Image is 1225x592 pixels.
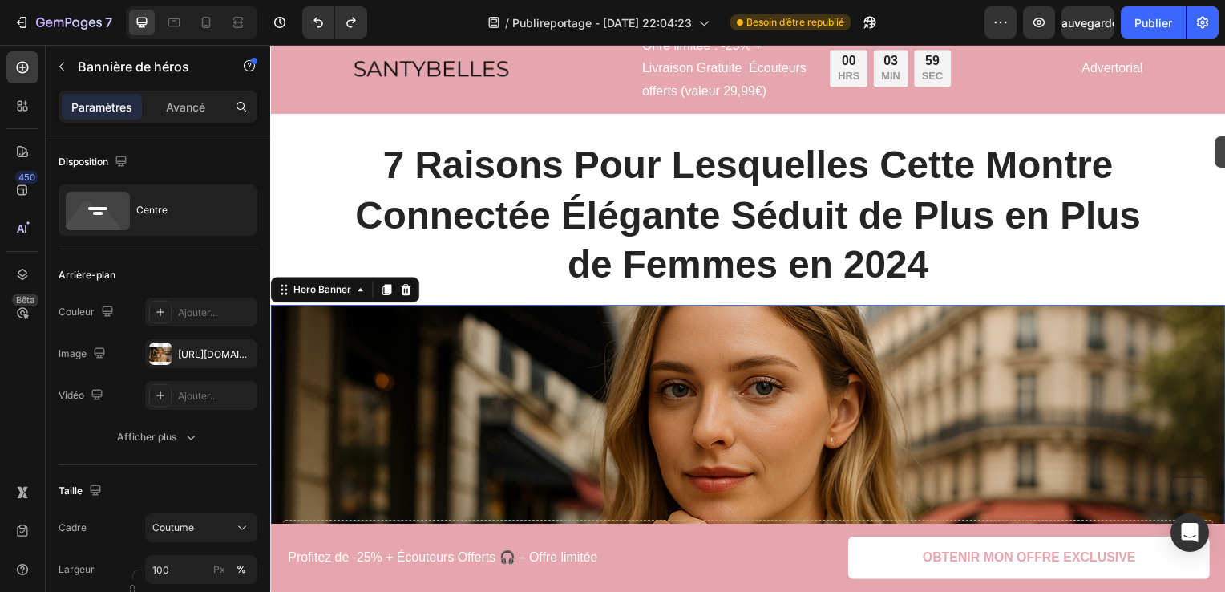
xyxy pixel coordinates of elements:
font: Px [213,562,225,577]
button: 7 [6,6,119,39]
div: Hero Banner [20,240,84,254]
p: 7 [105,13,112,32]
p: Avancé [166,99,205,116]
font: Image [59,347,87,361]
font: Afficher plus [117,430,176,444]
iframe: Design area [270,45,1225,592]
label: Cadre [59,521,87,535]
img: gempages_580951618577499054-9c21b9c5-fac8-4298-a0bc-44a53c17a09b.png [82,4,242,44]
div: Ajouter... [178,306,253,320]
font: Taille [59,484,83,498]
span: Publireportage - [DATE] 22:04:23 [512,14,692,31]
p: MIN [615,26,634,39]
button: Px [232,560,251,579]
div: Annuler/Rétablir [302,6,367,39]
font: Vidéo [59,388,84,403]
input: Px% [145,555,257,584]
div: Bêta [12,294,38,306]
div: 450 [15,171,38,184]
div: [URL][DOMAIN_NAME] [178,347,253,362]
font: Publier [1134,14,1172,31]
label: Largeur [59,562,95,577]
p: Hero Banner [78,57,214,76]
div: 59 [656,9,677,26]
button: Sauvegarder [1061,6,1114,39]
font: Disposition [59,155,108,169]
span: Sauvegarder [1054,16,1122,30]
button: Publier [1121,6,1186,39]
h1: Rich Text Editor. Editing area: main [82,95,880,249]
div: 00 [572,9,593,26]
button: Afficher plus [59,423,257,452]
p: Paramètres [71,99,132,116]
div: 03 [615,9,634,26]
p: 7 Raisons Pour Lesquelles Cette Montre Connectée Élégante Séduit de Plus en Plus de Femmes en 2024 [83,97,879,247]
p: Advertorial [818,16,879,33]
div: Ajouter... [178,389,253,403]
font: Couleur [59,305,95,319]
p: SEC [656,26,677,39]
span: / [505,14,509,31]
div: Ouvrez Intercom Messenger [1170,513,1209,552]
span: Coutume [152,521,194,535]
div: % [237,562,246,577]
span: Besoin d’être republié [746,15,844,30]
button: % [209,560,228,579]
a: OBTENIR MON OFFRE EXCLUSIVE [582,496,946,538]
p: HRS [572,26,593,39]
font: Arrière-plan [59,268,115,282]
div: Centre [136,192,234,229]
button: Coutume [145,513,257,542]
p: OBTENIR MON OFFRE EXCLUSIVE [657,509,871,525]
